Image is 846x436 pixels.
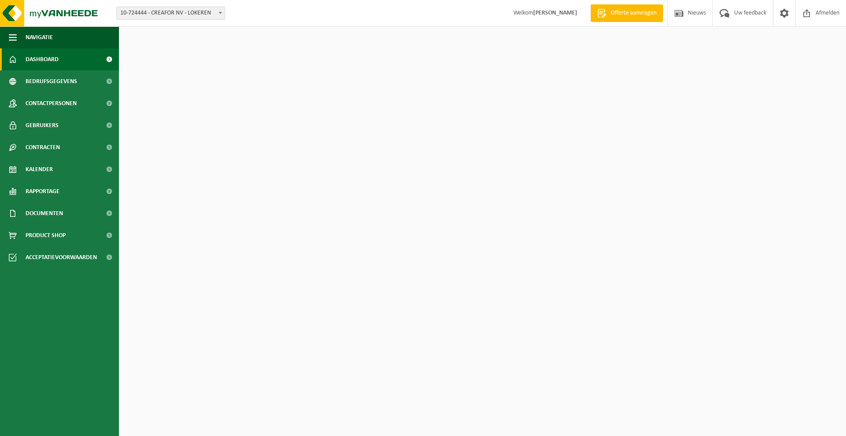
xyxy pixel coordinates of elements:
span: Contracten [26,136,60,158]
span: Documenten [26,202,63,224]
span: Contactpersonen [26,92,77,114]
span: Kalender [26,158,53,180]
span: Bedrijfsgegevens [26,70,77,92]
span: Product Shop [26,224,66,246]
span: Acceptatievoorwaarden [26,246,97,268]
span: Offerte aanvragen [609,9,659,18]
span: Rapportage [26,180,59,202]
strong: [PERSON_NAME] [533,10,577,16]
span: Gebruikers [26,114,59,136]
span: Dashboard [26,48,59,70]
a: Offerte aanvragen [590,4,663,22]
span: Navigatie [26,26,53,48]
span: 10-724444 - CREAFOR NV - LOKEREN [116,7,225,20]
span: 10-724444 - CREAFOR NV - LOKEREN [117,7,225,19]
